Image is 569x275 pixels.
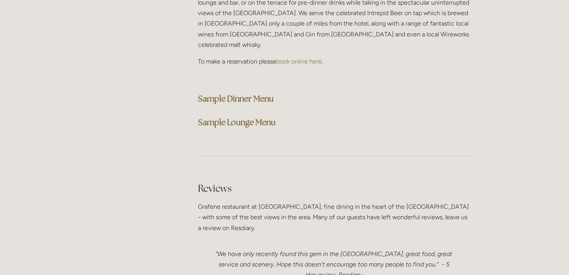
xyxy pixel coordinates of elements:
a: book online here [276,58,322,65]
p: To make a reservation please . [198,56,470,67]
a: Sample Lounge Menu [198,117,276,128]
a: Sample Dinner Menu [198,94,274,104]
p: Grafene restaurant at [GEOGRAPHIC_DATA], fine dining in the heart of the [GEOGRAPHIC_DATA] - with... [198,202,470,234]
h2: Reviews [198,182,470,196]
